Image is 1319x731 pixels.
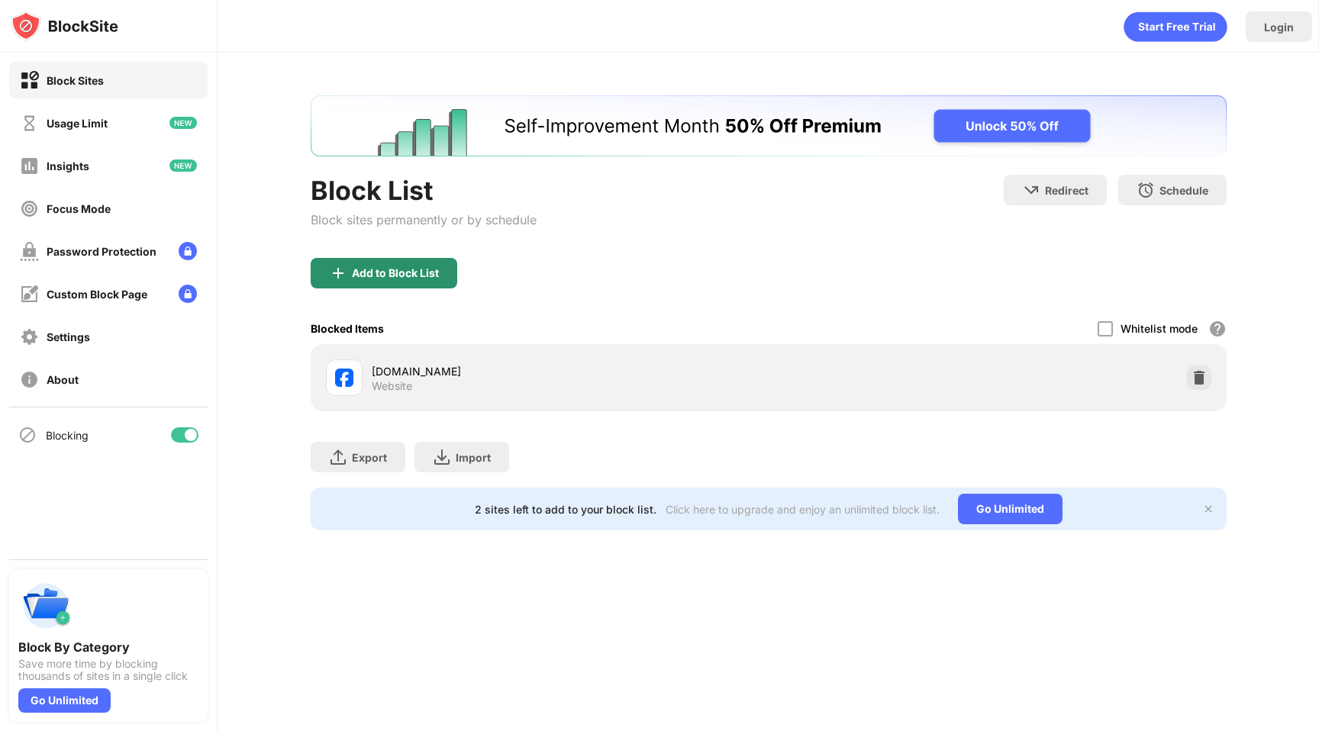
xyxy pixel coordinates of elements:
[475,503,656,516] div: 2 sites left to add to your block list.
[18,658,198,682] div: Save more time by blocking thousands of sites in a single click
[666,503,940,516] div: Click here to upgrade and enjoy an unlimited block list.
[47,245,156,258] div: Password Protection
[1121,322,1198,335] div: Whitelist mode
[1124,11,1227,42] div: animation
[47,159,89,172] div: Insights
[18,426,37,444] img: blocking-icon.svg
[47,117,108,130] div: Usage Limit
[20,156,39,176] img: insights-off.svg
[20,370,39,389] img: about-off.svg
[311,212,537,227] div: Block sites permanently or by schedule
[47,373,79,386] div: About
[46,429,89,442] div: Blocking
[1159,184,1208,197] div: Schedule
[47,74,104,87] div: Block Sites
[179,285,197,303] img: lock-menu.svg
[456,451,491,464] div: Import
[47,202,111,215] div: Focus Mode
[47,288,147,301] div: Custom Block Page
[20,242,39,261] img: password-protection-off.svg
[169,117,197,129] img: new-icon.svg
[311,95,1227,156] iframe: Banner
[18,578,73,633] img: push-categories.svg
[20,114,39,133] img: time-usage-off.svg
[18,639,198,655] div: Block By Category
[1202,503,1214,515] img: x-button.svg
[20,71,39,90] img: block-on.svg
[20,327,39,346] img: settings-off.svg
[20,285,39,304] img: customize-block-page-off.svg
[11,11,118,41] img: logo-blocksite.svg
[335,369,353,387] img: favicons
[311,322,384,335] div: Blocked Items
[169,159,197,172] img: new-icon.svg
[47,330,90,343] div: Settings
[1045,184,1088,197] div: Redirect
[352,451,387,464] div: Export
[179,242,197,260] img: lock-menu.svg
[372,363,769,379] div: [DOMAIN_NAME]
[1264,21,1294,34] div: Login
[352,267,439,279] div: Add to Block List
[18,688,111,713] div: Go Unlimited
[958,494,1063,524] div: Go Unlimited
[372,379,412,393] div: Website
[311,175,537,206] div: Block List
[20,199,39,218] img: focus-off.svg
